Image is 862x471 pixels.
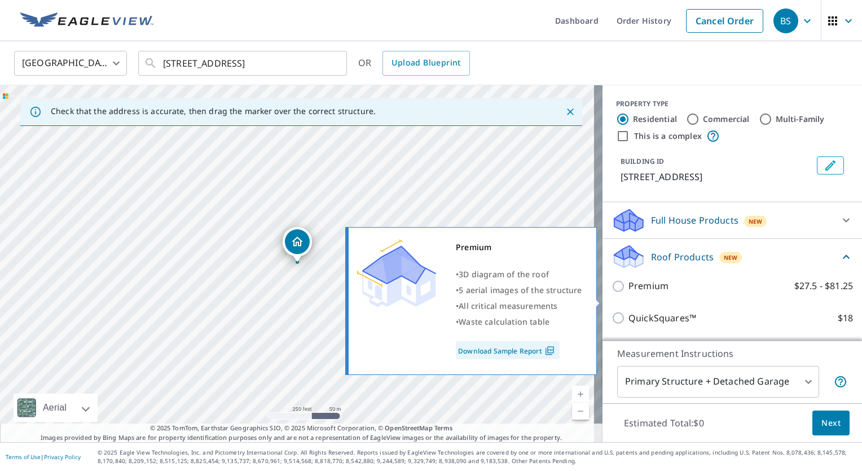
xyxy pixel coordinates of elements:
[634,130,702,142] label: This is a complex
[572,403,589,420] a: Current Level 17, Zoom Out
[615,411,713,435] p: Estimated Total: $0
[794,279,853,293] p: $27.5 - $81.25
[98,448,856,465] p: © 2025 Eagle View Technologies, Inc. and Pictometry International Corp. All Rights Reserved. Repo...
[621,156,664,166] p: BUILDING ID
[150,424,453,433] span: © 2025 TomTom, Earthstar Geographics SIO, © 2025 Microsoft Corporation, ©
[628,279,669,293] p: Premium
[703,114,750,125] label: Commercial
[617,347,847,360] p: Measurement Instructions
[456,341,560,359] a: Download Sample Report
[459,316,549,327] span: Waste calculation table
[459,300,557,311] span: All critical measurements
[686,9,763,33] a: Cancel Order
[817,156,844,175] button: Edit building 1
[14,394,98,422] div: Aerial
[39,394,70,422] div: Aerial
[821,416,841,430] span: Next
[44,453,81,461] a: Privacy Policy
[357,239,436,307] img: Premium
[392,56,460,70] span: Upload Blueprint
[385,424,432,432] a: OpenStreetMap
[776,114,825,125] label: Multi-Family
[612,243,853,270] div: Roof ProductsNew
[542,346,557,356] img: Pdf Icon
[456,298,582,314] div: •
[434,424,453,432] a: Terms
[633,114,677,125] label: Residential
[51,106,376,116] p: Check that the address is accurate, then drag the marker over the correct structure.
[283,227,312,262] div: Dropped pin, building 1, Residential property, 100 Courtland Cir Powder Springs, GA 30127
[651,213,738,227] p: Full House Products
[834,375,847,389] span: Your report will include the primary structure and a detached garage if one exists.
[651,250,714,264] p: Roof Products
[6,453,41,461] a: Terms of Use
[358,51,470,76] div: OR
[563,104,578,119] button: Close
[812,411,850,436] button: Next
[6,453,81,460] p: |
[749,217,763,226] span: New
[382,51,469,76] a: Upload Blueprint
[163,47,324,79] input: Search by address or latitude-longitude
[612,207,853,234] div: Full House ProductsNew
[621,170,812,184] p: [STREET_ADDRESS]
[456,314,582,330] div: •
[14,47,127,79] div: [GEOGRAPHIC_DATA]
[456,267,582,282] div: •
[20,12,153,29] img: EV Logo
[773,8,798,33] div: BS
[456,282,582,298] div: •
[616,99,848,109] div: PROPERTY TYPE
[617,366,819,398] div: Primary Structure + Detached Garage
[456,239,582,255] div: Premium
[838,311,853,325] p: $18
[459,285,582,295] span: 5 aerial images of the structure
[724,253,738,262] span: New
[459,269,549,280] span: 3D diagram of the roof
[628,311,696,325] p: QuickSquares™
[572,386,589,403] a: Current Level 17, Zoom In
